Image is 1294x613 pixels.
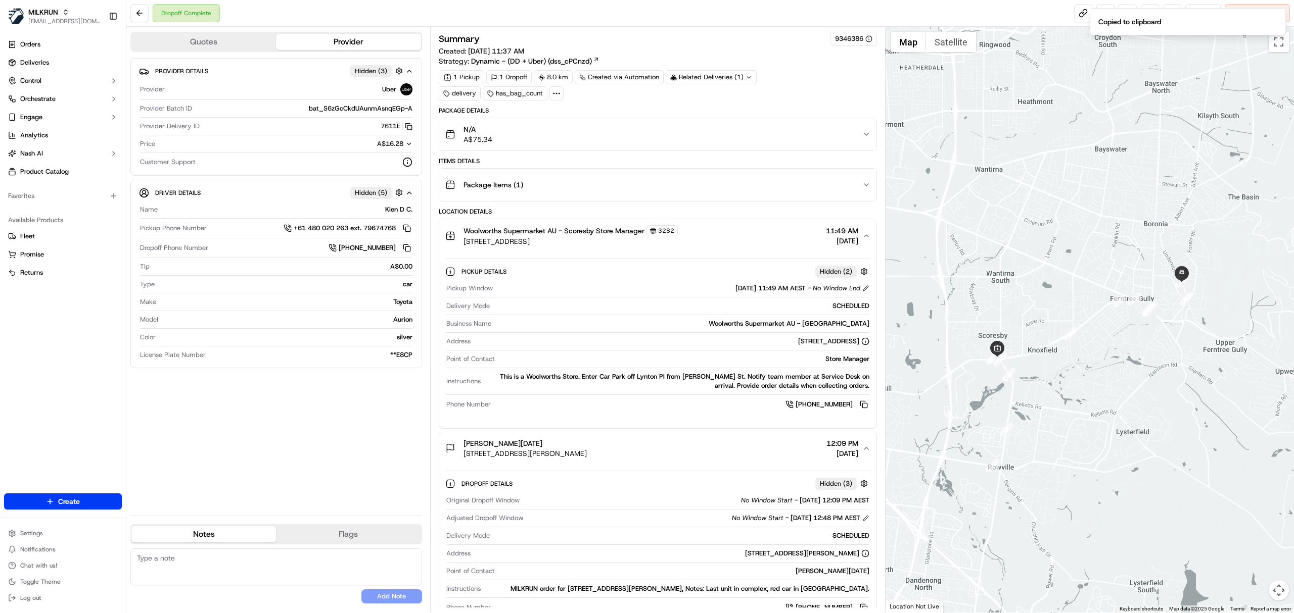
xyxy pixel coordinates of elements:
span: Returns [20,268,43,277]
a: [PHONE_NUMBER] [785,399,869,410]
button: Hidden (3) [350,65,405,77]
button: [PHONE_NUMBER] [329,242,412,253]
button: Driver DetailsHidden (5) [139,184,413,201]
button: N/AA$75.34 [439,118,876,150]
div: 2 [1000,423,1013,436]
span: Model [140,315,158,324]
span: [STREET_ADDRESS] [464,236,678,246]
span: A$75.34 [464,134,492,144]
span: Woolworths Supermarket AU - Scoresby Store Manager [464,226,644,236]
span: Provider Delivery ID [140,122,200,131]
span: Log out [20,594,41,602]
span: N/A [464,124,492,134]
button: Hidden (5) [350,186,405,199]
div: [STREET_ADDRESS] [798,337,869,346]
span: [DATE] [826,236,858,246]
span: Create [58,496,80,506]
div: Favorites [4,188,122,204]
span: Phone Number [446,400,491,409]
span: Uber [382,85,396,94]
div: [STREET_ADDRESS][PERSON_NAME] [745,549,869,558]
span: Orders [20,40,40,49]
div: SCHEDULED [494,531,869,540]
div: 9346386 [835,34,872,43]
div: silver [160,333,412,342]
span: Chat with us! [20,561,57,570]
span: Dropoff Details [461,480,515,488]
span: - [795,496,798,505]
span: Settings [20,529,43,537]
h3: Summary [439,34,480,43]
button: Settings [4,526,122,540]
div: 11 [1143,303,1157,316]
span: Provider Batch ID [140,104,192,113]
span: Name [140,205,158,214]
div: 16 [1142,301,1156,314]
span: [PERSON_NAME][DATE] [464,438,542,448]
span: 12:09 PM [826,438,858,448]
span: Nash AI [20,149,43,158]
span: Phone Number [446,603,491,612]
span: Hidden ( 3 ) [820,479,852,488]
button: Flags [276,526,421,542]
span: 3282 [658,227,674,235]
div: Location Details [439,208,877,216]
a: Returns [8,268,118,277]
div: Copied to clipboard [1098,17,1161,27]
button: Chat with us! [4,558,122,573]
button: Notifications [4,542,122,556]
a: +61 480 020 263 ext. 79674768 [284,223,412,234]
span: Point of Contact [446,354,495,364]
span: [PHONE_NUMBER] [339,243,396,252]
button: Quotes [131,34,276,50]
button: Hidden (3) [815,477,870,490]
button: Control [4,73,122,89]
div: Location Not Live [886,600,944,612]
div: Related Deliveries (1) [666,70,757,84]
a: Fleet [8,232,118,241]
button: Nash AI [4,145,122,162]
span: bat_S6zGcCkdUAunmAsnqEGp-A [309,104,412,113]
div: 1 [986,459,999,472]
span: License Plate Number [140,350,206,360]
span: Engage [20,113,42,122]
span: No Window Start [741,496,793,505]
div: 10 [1128,292,1141,305]
button: Fleet [4,228,122,244]
div: 7 [994,353,1007,366]
span: Point of Contact [446,567,495,576]
span: Toggle Theme [20,578,61,586]
div: Available Products [4,212,122,228]
div: 8 [1064,327,1077,340]
span: Instructions [446,584,481,593]
div: MILKRUN order for [STREET_ADDRESS][PERSON_NAME], Notes: Last unit in complex, red car in [GEOGRAP... [485,584,869,593]
span: No Window Start [732,514,783,523]
div: Items Details [439,157,877,165]
span: Hidden ( 5 ) [355,188,387,197]
span: [STREET_ADDRESS][PERSON_NAME] [464,448,587,458]
span: A$16.28 [377,139,403,148]
div: [PERSON_NAME][DATE] [499,567,869,576]
div: A$0.00 [154,262,412,271]
button: Notes [131,526,276,542]
button: Show satellite imagery [926,32,976,52]
div: 3 [1002,368,1015,381]
button: [EMAIL_ADDRESS][DOMAIN_NAME] [28,17,101,25]
div: Toyota [160,297,412,306]
div: Store Manager [499,354,869,364]
span: Provider Details [155,67,208,75]
img: MILKRUN [8,8,24,24]
span: Package Items ( 1 ) [464,180,523,190]
button: Show street map [891,32,926,52]
span: Provider [140,85,165,94]
button: 7611E [381,122,412,131]
button: MILKRUN [28,7,58,17]
span: Dynamic - (DD + Uber) (dss_cPCnzd) [471,56,592,66]
div: 1 Pickup [439,70,484,84]
span: [PHONE_NUMBER] [796,400,853,409]
button: Toggle Theme [4,575,122,589]
span: Deliveries [20,58,49,67]
a: Dynamic - (DD + Uber) (dss_cPCnzd) [471,56,599,66]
